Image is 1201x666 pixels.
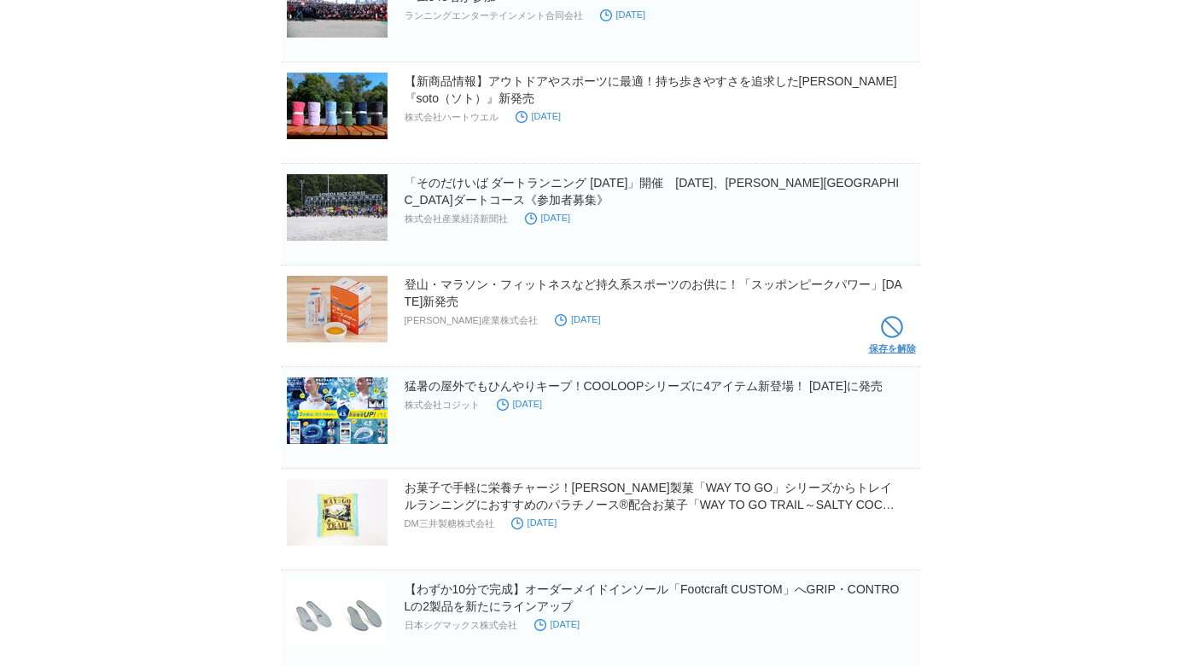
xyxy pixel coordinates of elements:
a: お菓子で手軽に栄養チャージ！[PERSON_NAME]製菓「WAY TO GO」シリーズからトレイルランニングにおすすめのパラチノース®配合お菓子「WAY TO GO TRAIL～SALTY C... [405,481,901,529]
time: [DATE] [555,314,601,324]
a: 保存を解除 [869,312,916,366]
time: [DATE] [525,213,571,223]
p: [PERSON_NAME]産業株式会社 [405,314,538,327]
a: 登山・マラソン・フィットネスなど持久系スポーツのお供に！「スッポンピークパワー」[DATE]新発売 [405,277,902,308]
p: ランニングエンターテインメント合同会社 [405,9,583,22]
time: [DATE] [534,619,580,629]
p: 株式会社産業経済新聞社 [405,213,508,225]
img: 登山・マラソン・フィットネスなど持久系スポーツのお供に！「スッポンピークパワー」5月9日（金）新発売 [287,276,388,342]
p: 株式会社ハートウエル [405,111,498,124]
time: [DATE] [497,399,543,409]
a: 【新商品情報】アウトドアやスポーツに最適！持ち歩きやすさを追求した[PERSON_NAME]『soto（ソト）』新発売 [405,74,897,105]
img: 【わずか10分で完成】オーダーメイドインソール「Footcraft CUSTOM」へGRIP・CONTROLの2製品を新たにラインアップ [287,581,388,647]
time: [DATE] [600,9,646,20]
img: 猛暑の屋外でもひんやりキープ！COOLOOPシリーズに4アイテム新登場！ 3月3日に発売 [287,377,388,444]
img: 「そのだけいば ダートランニング 2025」開催 10月5日、園田競馬場ダートコース《参加者募集》 [287,174,388,241]
p: 株式会社コジット [405,399,480,412]
img: 【新商品情報】アウトドアやスポーツに最適！持ち歩きやすさを追求した今治タオル『soto（ソト）』新発売 [287,73,388,139]
a: 「そのだけいば ダートランニング [DATE]」開催 [DATE]、[PERSON_NAME][GEOGRAPHIC_DATA]ダートコース《参加者募集》 [405,176,900,207]
p: 日本シグマックス株式会社 [405,619,517,632]
a: 【わずか10分で完成】オーダーメイドインソール「Footcraft CUSTOM」へGRIP・CONTROLの2製品を新たにラインアップ [405,582,900,613]
p: DM三井製糖株式会社 [405,517,494,530]
img: お菓子で手軽に栄養チャージ！前田製菓「WAY TO GO」シリーズからトレイルランニングにおすすめのパラチノース®配合お菓子「WAY TO GO TRAIL～SALTY COCONUTS～」が新登場！ [287,479,388,546]
time: [DATE] [516,111,562,121]
time: [DATE] [511,517,557,528]
a: 猛暑の屋外でもひんやりキープ！COOLOOPシリーズに4アイテム新登場！ [DATE]に発売 [405,379,883,393]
